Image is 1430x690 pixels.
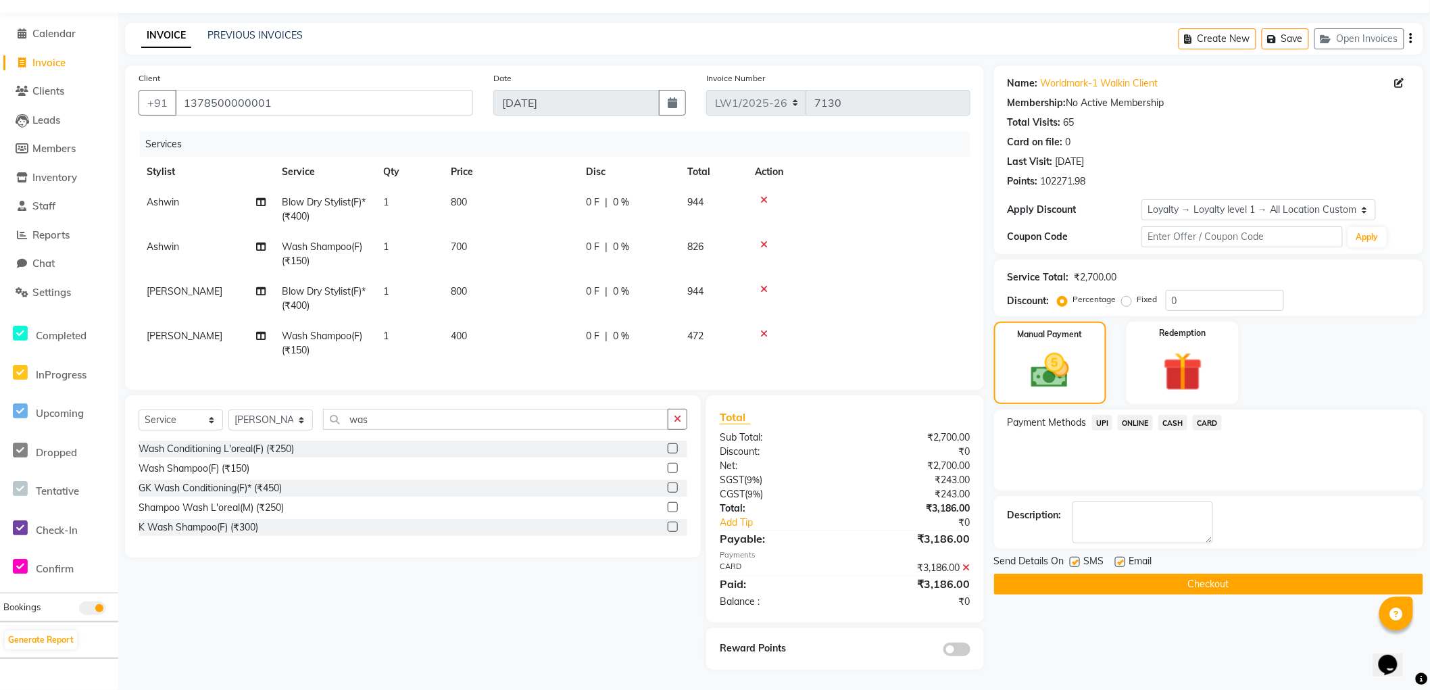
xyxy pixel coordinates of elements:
[32,27,76,40] span: Calendar
[139,501,284,515] div: Shampoo Wash L'oreal(M) (₹250)
[710,531,845,547] div: Payable:
[1158,415,1187,430] span: CASH
[845,595,980,609] div: ₹0
[1008,116,1061,130] div: Total Visits:
[868,516,981,530] div: ₹0
[710,445,845,459] div: Discount:
[443,157,578,187] th: Price
[687,285,704,297] span: 944
[1008,416,1087,430] span: Payment Methods
[3,256,115,272] a: Chat
[141,24,191,48] a: INVOICE
[747,157,970,187] th: Action
[1348,227,1387,247] button: Apply
[274,157,375,187] th: Service
[1019,349,1081,393] img: _cash.svg
[687,330,704,342] span: 472
[139,442,294,456] div: Wash Conditioning L'oreal(F) (₹250)
[3,55,115,71] a: Invoice
[1041,174,1086,189] div: 102271.98
[845,576,980,592] div: ₹3,186.00
[282,241,362,267] span: Wash Shampoo(F) (₹150)
[710,561,845,575] div: CARD
[605,329,608,343] span: |
[1179,28,1256,49] button: Create New
[710,576,845,592] div: Paid:
[3,601,41,612] span: Bookings
[32,56,66,69] span: Invoice
[383,330,389,342] span: 1
[1373,636,1416,676] iframe: chat widget
[32,228,70,241] span: Reports
[1008,76,1038,91] div: Name:
[1193,415,1222,430] span: CARD
[139,462,249,476] div: Wash Shampoo(F) (₹150)
[613,329,629,343] span: 0 %
[5,631,77,649] button: Generate Report
[147,196,179,208] span: Ashwin
[3,170,115,186] a: Inventory
[1056,155,1085,169] div: [DATE]
[613,195,629,210] span: 0 %
[994,574,1423,595] button: Checkout
[710,430,845,445] div: Sub Total:
[3,84,115,99] a: Clients
[1008,203,1141,217] div: Apply Discount
[1008,270,1069,285] div: Service Total:
[147,285,222,297] span: [PERSON_NAME]
[747,489,760,499] span: 9%
[1008,174,1038,189] div: Points:
[578,157,679,187] th: Disc
[32,286,71,299] span: Settings
[451,330,467,342] span: 400
[139,90,176,116] button: +91
[845,561,980,575] div: ₹3,186.00
[36,562,74,575] span: Confirm
[32,142,76,155] span: Members
[1008,508,1062,522] div: Description:
[282,285,366,312] span: Blow Dry Stylist(F)* (₹400)
[1084,554,1104,571] span: SMS
[32,84,64,97] span: Clients
[1008,294,1050,308] div: Discount:
[586,195,599,210] span: 0 F
[383,241,389,253] span: 1
[845,531,980,547] div: ₹3,186.00
[1118,415,1153,430] span: ONLINE
[3,285,115,301] a: Settings
[1129,554,1152,571] span: Email
[36,446,77,459] span: Dropped
[1075,270,1117,285] div: ₹2,700.00
[1141,226,1343,247] input: Enter Offer / Coupon Code
[586,329,599,343] span: 0 F
[710,487,845,501] div: ( )
[1151,347,1215,396] img: _gift.svg
[36,524,78,537] span: Check-In
[1018,328,1083,341] label: Manual Payment
[139,72,160,84] label: Client
[710,459,845,473] div: Net:
[32,199,55,212] span: Staff
[1092,415,1113,430] span: UPI
[451,196,467,208] span: 800
[605,285,608,299] span: |
[493,72,512,84] label: Date
[1066,135,1071,149] div: 0
[1008,155,1053,169] div: Last Visit:
[3,26,115,42] a: Calendar
[375,157,443,187] th: Qty
[3,113,115,128] a: Leads
[147,330,222,342] span: [PERSON_NAME]
[586,285,599,299] span: 0 F
[207,29,303,41] a: PREVIOUS INVOICES
[845,501,980,516] div: ₹3,186.00
[613,285,629,299] span: 0 %
[383,196,389,208] span: 1
[710,595,845,609] div: Balance :
[140,132,981,157] div: Services
[679,157,747,187] th: Total
[139,481,282,495] div: GK Wash Conditioning(F)* (₹450)
[845,459,980,473] div: ₹2,700.00
[36,329,87,342] span: Completed
[3,199,115,214] a: Staff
